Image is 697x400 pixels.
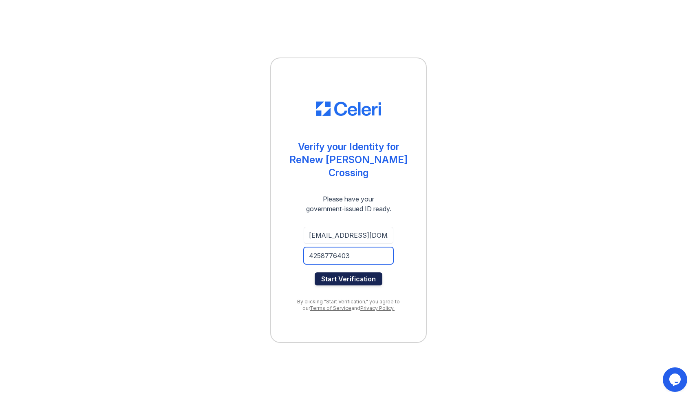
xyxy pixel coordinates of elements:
[310,305,351,311] a: Terms of Service
[287,140,410,179] div: Verify your Identity for ReNew [PERSON_NAME] Crossing
[360,305,395,311] a: Privacy Policy.
[663,367,689,392] iframe: chat widget
[304,247,393,264] input: Phone
[304,227,393,244] input: Email
[287,298,410,312] div: By clicking "Start Verification," you agree to our and
[291,194,406,214] div: Please have your government-issued ID ready.
[316,102,381,116] img: CE_Logo_Blue-a8612792a0a2168367f1c8372b55b34899dd931a85d93a1a3d3e32e68fde9ad4.png
[315,272,382,285] button: Start Verification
